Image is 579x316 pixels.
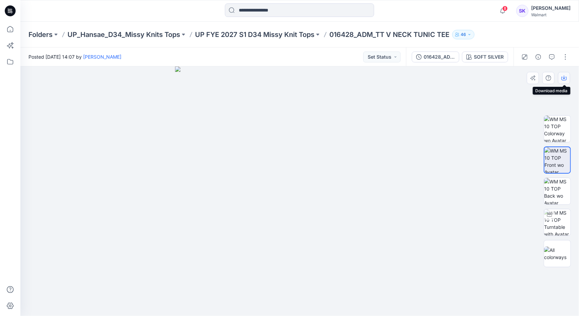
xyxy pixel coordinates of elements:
[67,30,180,39] a: UP_Hansae_D34_Missy Knits Tops
[531,4,571,12] div: [PERSON_NAME]
[544,147,570,173] img: WM MS 10 TOP Front wo Avatar
[83,54,121,60] a: [PERSON_NAME]
[474,53,504,61] div: SOFT SILVER
[531,12,571,17] div: Walmart
[424,53,455,61] div: 016428_ADM_TT V NECK TUNIC TEE
[502,6,508,11] span: 8
[28,53,121,60] span: Posted [DATE] 14:07 by
[195,30,314,39] a: UP FYE 2027 S1 D34 Missy Knit Tops
[412,52,459,62] button: 016428_ADM_TT V NECK TUNIC TEE
[28,30,53,39] a: Folders
[544,116,571,142] img: WM MS 10 TOP Colorway wo Avatar
[329,30,449,39] p: 016428_ADM_TT V NECK TUNIC TEE
[544,209,571,236] img: WM MS 10 TOP Turntable with Avatar
[544,178,571,204] img: WM MS 10 TOP Back wo Avatar
[461,31,466,38] p: 46
[452,30,475,39] button: 46
[544,246,571,261] img: All colorways
[175,66,425,316] img: eyJhbGciOiJIUzI1NiIsImtpZCI6IjAiLCJzbHQiOiJzZXMiLCJ0eXAiOiJKV1QifQ.eyJkYXRhIjp7InR5cGUiOiJzdG9yYW...
[533,52,544,62] button: Details
[462,52,508,62] button: SOFT SILVER
[516,5,528,17] div: SK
